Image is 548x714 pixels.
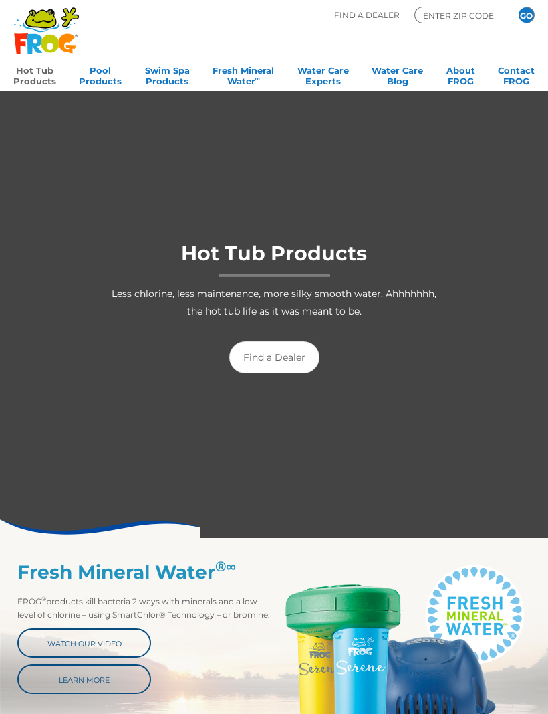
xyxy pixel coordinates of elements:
input: GO [519,7,534,23]
h1: Hot Tub Products [103,242,445,277]
p: FROG products kill bacteria 2 ways with minerals and a low level of chlorine – using SmartChlor® ... [17,595,274,622]
sup: ® [41,595,46,602]
a: Water CareBlog [372,61,423,88]
sup: ® [215,558,236,575]
em: ∞ [226,558,236,575]
a: Water CareExperts [297,61,349,88]
sup: ∞ [255,75,260,82]
a: AboutFROG [446,61,475,88]
a: PoolProducts [79,61,122,88]
input: Zip Code Form [422,9,502,21]
p: Find A Dealer [334,7,400,23]
h2: Fresh Mineral Water [17,561,274,584]
a: Find a Dealer [229,341,319,373]
a: Watch Our Video [17,628,151,658]
a: Hot TubProducts [13,61,56,88]
a: Fresh MineralWater∞ [213,61,274,88]
p: Less chlorine, less maintenance, more silky smooth water. Ahhhhhhh, the hot tub life as it was me... [103,285,445,320]
a: ContactFROG [498,61,535,88]
a: Swim SpaProducts [145,61,190,88]
a: Learn More [17,664,151,694]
